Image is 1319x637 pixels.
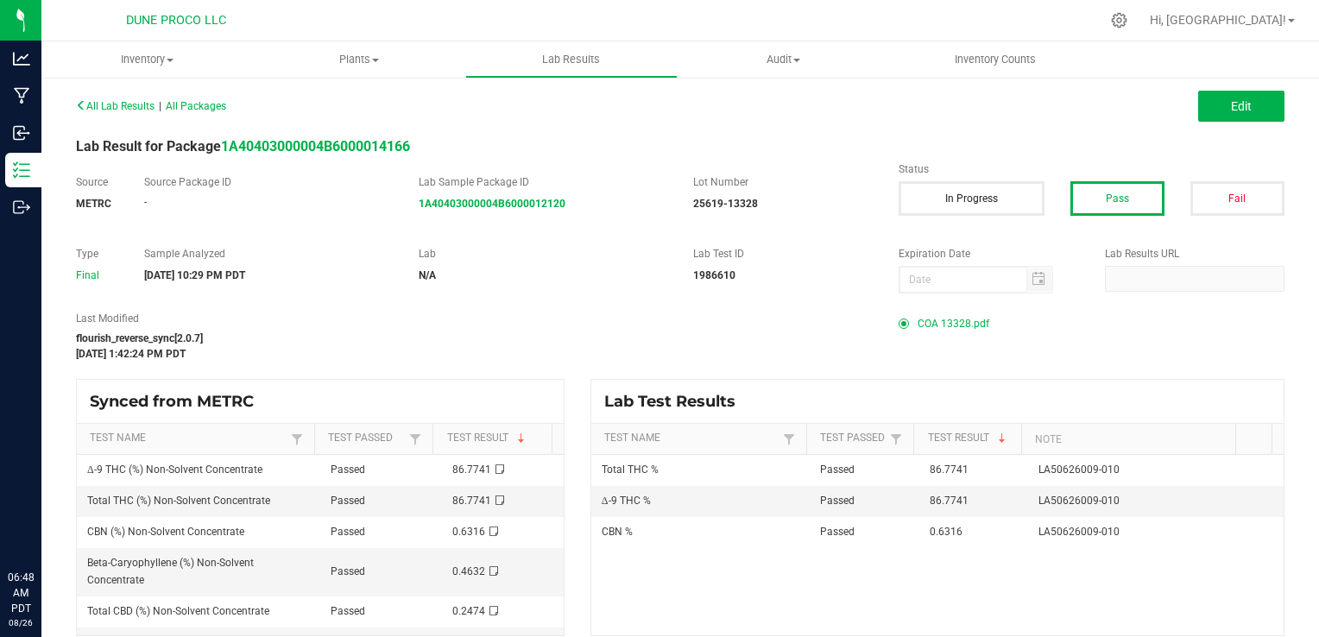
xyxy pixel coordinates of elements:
label: Lab Sample Package ID [419,174,667,190]
strong: 1986610 [693,269,735,281]
span: Inventory [41,52,254,67]
label: Lot Number [693,174,873,190]
iframe: Resource center [17,499,69,551]
span: Passed [331,605,365,617]
a: 1A40403000004B6000014166 [221,138,410,155]
strong: METRC [76,198,111,210]
button: Fail [1190,181,1284,216]
span: Total CBD (%) Non-Solvent Concentrate [87,605,269,617]
span: Total THC % [602,464,659,476]
inline-svg: Inventory [13,161,30,179]
a: Test NameSortable [604,432,778,445]
a: Filter [779,428,799,450]
button: Pass [1070,181,1164,216]
span: 0.4632 [452,565,485,577]
div: Manage settings [1108,12,1130,28]
span: Hi, [GEOGRAPHIC_DATA]! [1150,13,1286,27]
strong: [DATE] 1:42:24 PM PDT [76,348,186,360]
span: Δ-9 THC (%) Non-Solvent Concentrate [87,464,262,476]
inline-svg: Outbound [13,199,30,216]
a: Lab Results [465,41,678,78]
a: Test ResultSortable [447,432,546,445]
span: 86.7741 [452,495,491,507]
strong: [DATE] 10:29 PM PDT [144,269,245,281]
span: 0.6316 [452,526,485,538]
span: - [144,196,147,208]
span: Synced from METRC [90,392,267,411]
label: Source Package ID [144,174,393,190]
span: Sortable [514,432,528,445]
label: Status [899,161,1284,177]
span: Total THC (%) Non-Solvent Concentrate [87,495,270,507]
span: Beta-Caryophyllene (%) Non-Solvent Concentrate [87,557,254,585]
label: Source [76,174,118,190]
span: LA50626009-010 [1038,495,1120,507]
span: LA50626009-010 [1038,526,1120,538]
label: Last Modified [76,311,873,326]
p: 06:48 AM PDT [8,570,34,616]
button: Edit [1198,91,1284,122]
span: 86.7741 [452,464,491,476]
span: Sortable [995,432,1009,445]
a: Test PassedSortable [328,432,405,445]
span: Audit [678,52,889,67]
form-radio-button: Primary COA [899,318,909,329]
span: Δ-9 THC % [602,495,651,507]
span: Passed [820,526,855,538]
span: | [159,100,161,112]
p: 08/26 [8,616,34,629]
span: DUNE PROCO LLC [126,13,226,28]
button: In Progress [899,181,1044,216]
a: Filter [287,428,307,450]
span: CBN (%) Non-Solvent Concentrate [87,526,244,538]
label: Expiration Date [899,246,1078,262]
span: Passed [331,495,365,507]
span: All Packages [166,100,226,112]
a: Inventory Counts [889,41,1101,78]
inline-svg: Manufacturing [13,87,30,104]
strong: flourish_reverse_sync[2.0.7] [76,332,203,344]
label: Type [76,246,118,262]
th: Note [1021,424,1236,455]
span: CBN % [602,526,633,538]
span: All Lab Results [76,100,155,112]
a: Filter [886,428,906,450]
label: Lab Test ID [693,246,873,262]
a: Filter [405,428,426,450]
div: Final [76,268,118,283]
span: Inventory Counts [931,52,1059,67]
a: Test NameSortable [90,432,286,445]
strong: 25619-13328 [693,198,758,210]
inline-svg: Inbound [13,124,30,142]
span: 86.7741 [930,495,969,507]
a: Audit [678,41,890,78]
span: Passed [331,526,365,538]
inline-svg: Analytics [13,50,30,67]
label: Lab [419,246,667,262]
label: Sample Analyzed [144,246,393,262]
a: Test PassedSortable [820,432,886,445]
span: Passed [820,464,855,476]
span: Lab Results [519,52,623,67]
span: Passed [331,565,365,577]
span: 0.6316 [930,526,962,538]
span: Passed [331,464,365,476]
span: Passed [820,495,855,507]
span: Plants [255,52,465,67]
span: Edit [1231,99,1252,113]
span: 0.2474 [452,605,485,617]
a: Plants [254,41,466,78]
span: 86.7741 [930,464,969,476]
span: Lab Test Results [604,392,748,411]
span: COA 13328.pdf [918,311,989,337]
strong: N/A [419,269,436,281]
a: Inventory [41,41,254,78]
span: Lab Result for Package [76,138,410,155]
a: 1A40403000004B6000012120 [419,198,565,210]
span: LA50626009-010 [1038,464,1120,476]
a: Test ResultSortable [928,432,1015,445]
label: Lab Results URL [1105,246,1284,262]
